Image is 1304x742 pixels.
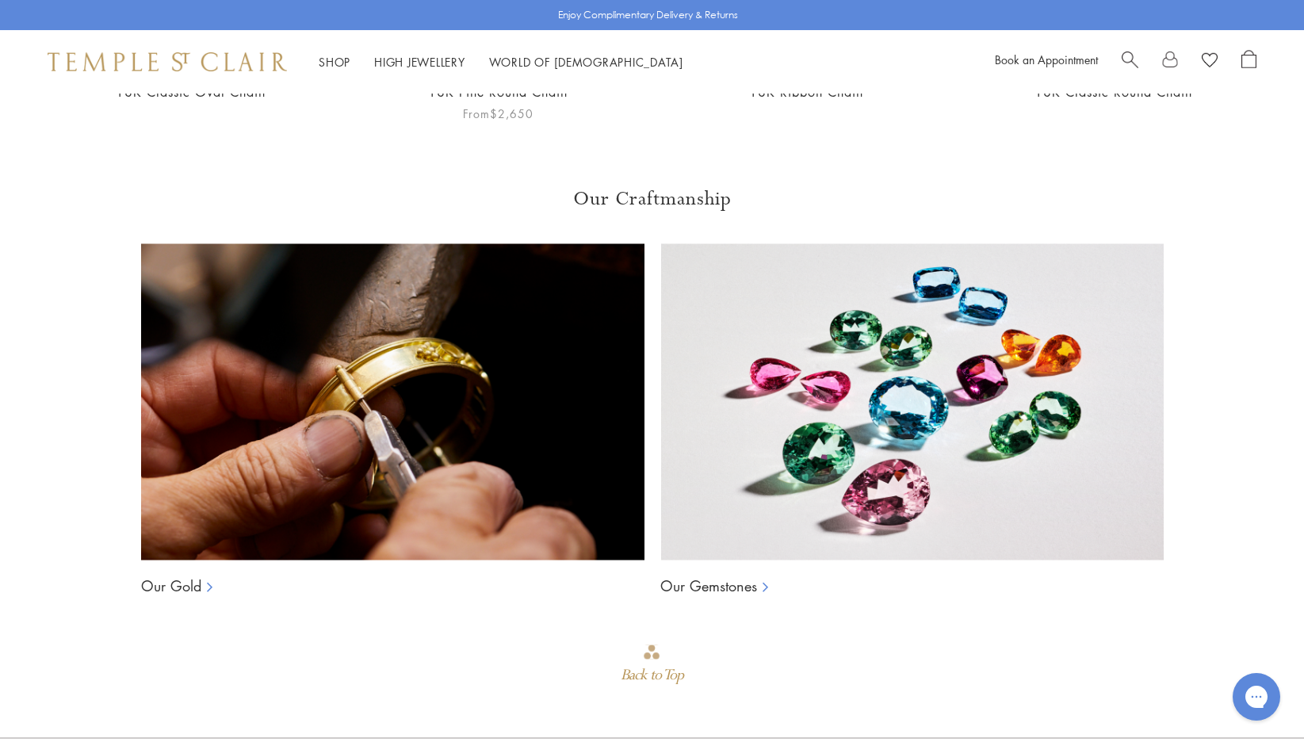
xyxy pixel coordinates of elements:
[1122,50,1138,74] a: Search
[319,54,350,70] a: ShopShop
[463,105,533,123] span: From
[141,576,201,595] a: Our Gold
[48,52,287,71] img: Temple St. Clair
[1202,50,1218,74] a: View Wishlist
[490,105,533,121] span: $2,650
[1225,667,1288,726] iframe: Gorgias live chat messenger
[660,576,757,595] a: Our Gemstones
[374,54,465,70] a: High JewelleryHigh Jewellery
[489,54,683,70] a: World of [DEMOGRAPHIC_DATA]World of [DEMOGRAPHIC_DATA]
[558,7,738,23] p: Enjoy Complimentary Delivery & Returns
[141,243,644,560] img: Ball Chains
[995,52,1098,67] a: Book an Appointment
[319,52,683,72] nav: Main navigation
[621,643,683,690] div: Go to top
[141,186,1164,212] h3: Our Craftmanship
[621,661,683,690] div: Back to Top
[660,243,1164,560] img: Ball Chains
[1241,50,1256,74] a: Open Shopping Bag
